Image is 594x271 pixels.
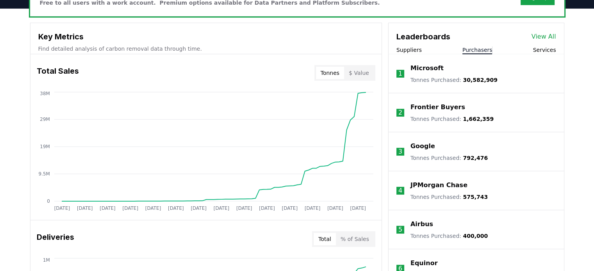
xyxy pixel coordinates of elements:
span: 1,662,359 [463,116,494,122]
tspan: [DATE] [122,205,138,211]
p: 2 [398,108,402,117]
tspan: 38M [40,91,50,96]
tspan: [DATE] [77,205,93,211]
a: View All [532,32,556,41]
tspan: [DATE] [282,205,298,211]
button: Suppliers [396,46,422,54]
tspan: [DATE] [259,205,275,211]
p: Tonnes Purchased : [410,232,488,240]
p: 1 [398,69,402,78]
a: Airbus [410,220,433,229]
span: 575,743 [463,194,488,200]
p: Tonnes Purchased : [410,76,498,84]
tspan: [DATE] [350,205,366,211]
tspan: [DATE] [191,205,207,211]
button: Tonnes [316,67,344,79]
tspan: [DATE] [168,205,184,211]
span: 792,476 [463,155,488,161]
a: Google [410,142,435,151]
span: 30,582,909 [463,77,498,83]
a: Microsoft [410,64,444,73]
tspan: 1M [43,257,50,262]
tspan: [DATE] [305,205,321,211]
p: 4 [398,186,402,195]
a: JPMorgan Chase [410,181,467,190]
tspan: [DATE] [327,205,343,211]
tspan: 19M [40,144,50,149]
button: Purchasers [462,46,492,54]
a: Frontier Buyers [410,103,465,112]
tspan: [DATE] [54,205,70,211]
p: 5 [398,225,402,234]
tspan: [DATE] [213,205,229,211]
span: 400,000 [463,233,488,239]
p: 3 [398,147,402,156]
button: $ Value [344,67,374,79]
tspan: 0 [47,198,50,204]
h3: Leaderboards [396,31,450,43]
h3: Key Metrics [38,31,374,43]
tspan: [DATE] [145,205,161,211]
tspan: 9.5M [38,171,50,177]
button: Services [533,46,556,54]
button: % of Sales [336,233,374,245]
tspan: 29M [40,117,50,122]
h3: Deliveries [37,231,74,247]
p: Tonnes Purchased : [410,115,494,123]
button: Total [314,233,336,245]
h3: Total Sales [37,65,79,81]
p: Tonnes Purchased : [410,193,488,201]
a: Equinor [410,259,438,268]
p: Find detailed analysis of carbon removal data through time. [38,45,374,53]
tspan: [DATE] [100,205,116,211]
tspan: [DATE] [236,205,252,211]
p: Tonnes Purchased : [410,154,488,162]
